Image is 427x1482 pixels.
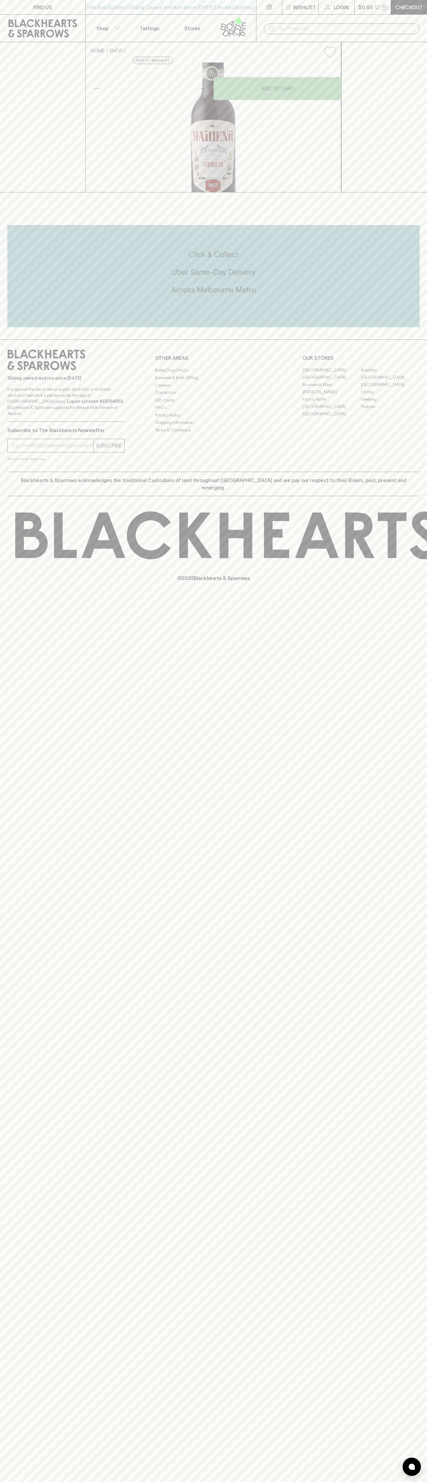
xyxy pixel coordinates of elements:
[278,24,415,34] input: Try "Pinot noir"
[409,1464,415,1470] img: bubble-icon
[109,48,122,53] a: SHOP
[184,25,200,32] p: Stores
[140,25,159,32] p: Tastings
[302,410,361,418] a: [GEOGRAPHIC_DATA]
[155,411,272,419] a: Privacy Policy
[322,45,338,60] button: Add to wishlist
[91,48,105,53] a: HOME
[7,427,125,434] p: Subscribe to The Blackhearts Newsletter
[155,374,272,381] a: Business & Bulk Gifting
[361,403,420,410] a: Prahran
[155,367,272,374] a: Bottle Drop FAQ's
[361,374,420,381] a: [GEOGRAPHIC_DATA]
[128,15,171,42] a: Tastings
[12,441,93,450] input: e.g. jane@blackheartsandsparrows.com.au
[86,63,341,192] img: 12716.png
[33,4,52,11] p: FIND US
[155,354,272,362] p: OTHER AREAS
[361,388,420,396] a: Fitzroy
[361,381,420,388] a: [GEOGRAPHIC_DATA]
[293,4,316,11] p: Wishlist
[67,399,123,404] strong: Liquor License #32064953
[133,57,173,64] button: Add to wishlist
[261,85,294,92] p: ADD TO CART
[155,404,272,411] a: FAQ's
[12,477,415,491] p: Blackhearts & Sparrows acknowledges the traditional Custodians of land throughout [GEOGRAPHIC_DAT...
[383,5,385,9] p: 0
[7,456,125,462] p: We will never spam you
[171,15,214,42] a: Stores
[302,403,361,410] a: [GEOGRAPHIC_DATA]
[302,396,361,403] a: Fitzroy North
[334,4,349,11] p: Login
[302,388,361,396] a: [PERSON_NAME]
[7,267,420,277] h5: Uber Same-Day Delivery
[361,396,420,403] a: Geelong
[155,381,272,389] a: Careers
[7,249,420,260] h5: Click & Collect
[358,4,373,11] p: $0.00
[7,375,125,381] p: Sibling owned and run since [DATE]
[155,419,272,426] a: Shipping Information
[155,396,272,404] a: Gift Cards
[7,285,420,295] h5: Across Melbourne Metro
[155,389,272,396] a: Contact Us
[302,367,361,374] a: [GEOGRAPHIC_DATA]
[302,374,361,381] a: [GEOGRAPHIC_DATA]
[96,442,122,449] p: SUBSCRIBE
[155,426,272,434] a: Terms & Conditions
[302,354,420,362] p: OUR STORES
[361,367,420,374] a: Braddon
[94,439,124,452] button: SUBSCRIBE
[96,25,109,32] p: Shop
[214,77,341,100] button: ADD TO CART
[86,15,128,42] button: Shop
[7,386,125,417] p: It is against the law to sell or supply alcohol to, or to obtain alcohol on behalf of a person un...
[302,381,361,388] a: Brunswick West
[7,225,420,327] div: Call to action block
[395,4,423,11] p: Checkout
